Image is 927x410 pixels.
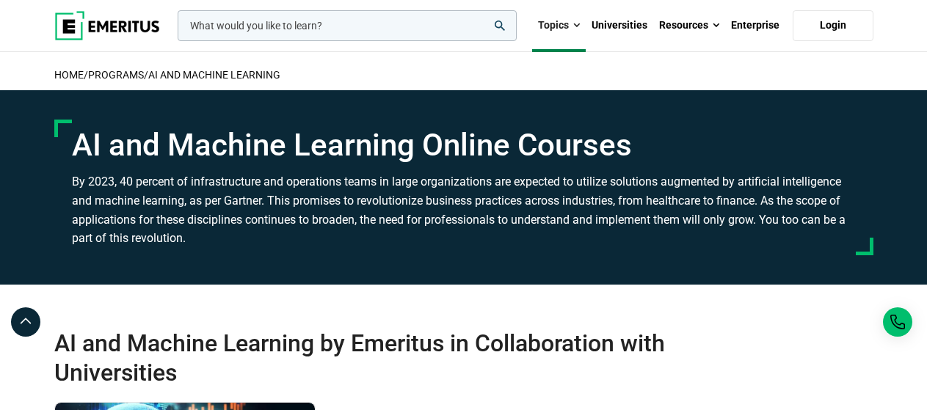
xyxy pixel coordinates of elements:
[72,127,856,164] h1: AI and Machine Learning Online Courses
[54,69,84,81] a: home
[793,10,873,41] a: Login
[72,172,856,247] p: By 2023, 40 percent of infrastructure and operations teams in large organizations are expected to...
[54,59,873,90] h2: / /
[54,329,791,387] h2: AI and Machine Learning by Emeritus in Collaboration with Universities
[178,10,517,41] input: woocommerce-product-search-field-0
[148,69,280,81] a: AI and Machine Learning
[88,69,144,81] a: Programs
